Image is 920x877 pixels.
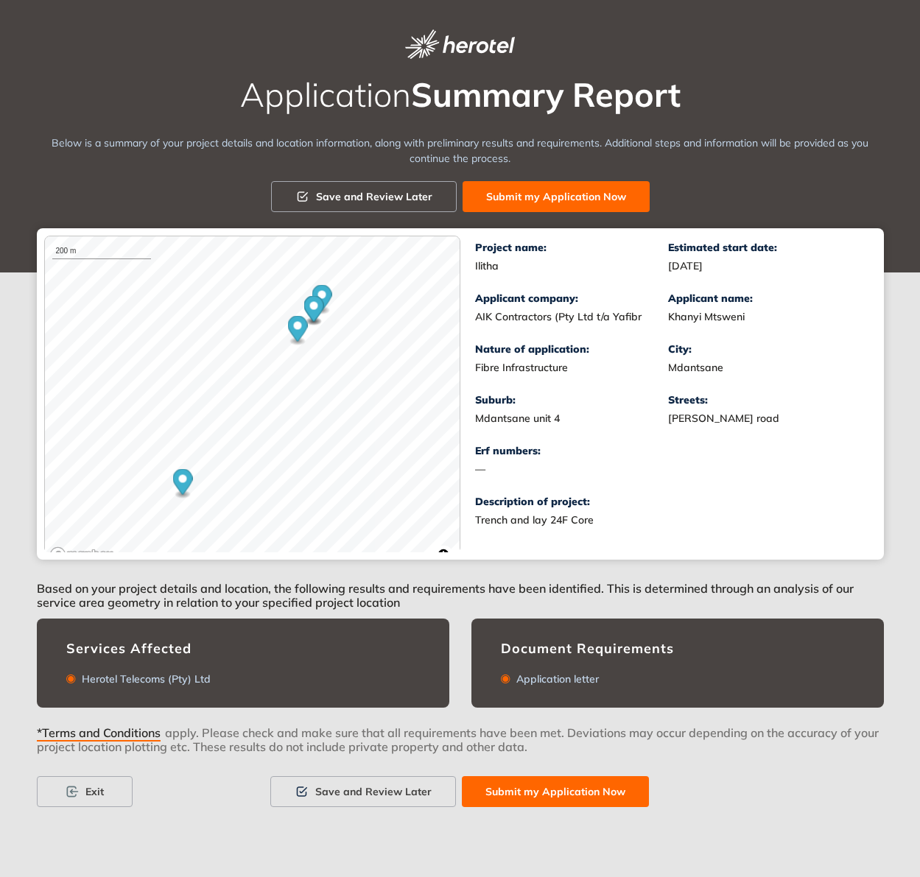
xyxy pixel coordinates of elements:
[76,673,211,686] div: Herotel Telecoms (Pty) Ltd
[668,260,862,272] div: [DATE]
[37,560,884,619] div: Based on your project details and location, the following results and requirements have been iden...
[485,783,625,800] span: Submit my Application Now
[668,343,862,356] div: City:
[37,725,884,776] div: apply. Please check and make sure that all requirements have been met. Deviations may occur depen...
[475,412,669,425] div: Mdantsane unit 4
[668,311,862,323] div: Khanyi Mtsweni
[462,776,649,807] button: Submit my Application Now
[172,469,192,499] div: Map marker
[475,343,669,356] div: Nature of application:
[475,445,669,457] div: Erf numbers:
[668,242,862,254] div: Estimated start date:
[45,236,460,568] canvas: Map
[411,74,681,115] span: Summary Report
[475,260,669,272] div: Ilitha
[475,362,669,374] div: Fibre Infrastructure
[287,316,307,346] div: Map marker
[52,244,151,259] div: 200 m
[37,725,165,736] button: *Terms and Conditions
[510,673,599,686] div: Application letter
[475,496,862,508] div: Description of project:
[486,189,626,205] span: Submit my Application Now
[316,189,432,205] span: Save and Review Later
[270,776,456,807] button: Save and Review Later
[405,29,514,59] img: logo
[37,77,884,113] h2: Application
[475,292,669,305] div: Applicant company:
[271,181,457,212] button: Save and Review Later
[668,412,862,425] div: [PERSON_NAME] road
[439,546,448,563] span: Toggle attribution
[668,362,862,374] div: Mdantsane
[668,394,862,406] div: Streets:
[49,546,114,563] a: Mapbox logo
[668,292,862,305] div: Applicant name:
[475,311,669,323] div: AIK Contractors (Pty Ltd t/a Yafibr
[475,242,669,254] div: Project name:
[475,394,669,406] div: Suburb:
[37,776,133,807] button: Exit
[85,783,104,800] span: Exit
[501,641,854,657] div: Document Requirements
[463,181,650,212] button: Submit my Application Now
[315,783,432,800] span: Save and Review Later
[475,514,843,526] div: Trench and lay 24F Core
[312,285,331,315] div: Map marker
[303,296,323,326] div: Map marker
[37,726,161,742] span: *Terms and Conditions
[37,135,884,166] div: Below is a summary of your project details and location information, along with preliminary resul...
[66,641,420,657] div: Services Affected
[475,463,669,476] div: —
